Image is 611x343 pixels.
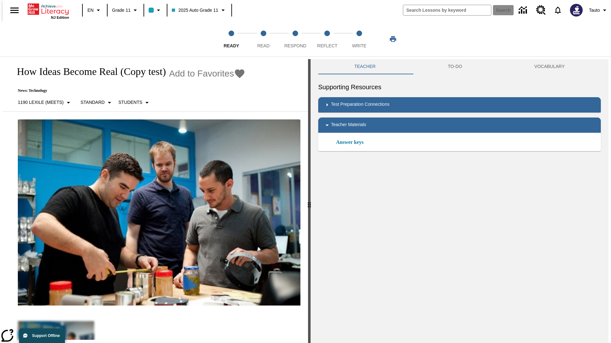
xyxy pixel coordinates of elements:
button: Read step 2 of 5 [245,22,282,57]
button: Write step 5 of 5 [341,22,378,57]
button: Respond step 3 of 5 [277,22,314,57]
div: Home [28,2,69,19]
a: Notifications [550,2,566,18]
span: Reflect [317,43,338,48]
span: Write [352,43,366,48]
p: Standard [81,99,105,106]
div: Teacher Materials [318,118,601,133]
button: VOCABULARY [498,59,601,74]
p: Test Preparation Connections [331,101,390,109]
button: Reflect step 4 of 5 [309,22,346,57]
a: Answer keys, Will open in new browser window or tab [336,138,363,146]
button: Select a new avatar [566,2,586,18]
button: TO-DO [412,59,498,74]
button: Class: 2025 Auto Grade 11, Select your class [169,4,229,16]
h1: How Ideas Become Real (Copy test) [10,66,166,77]
input: search field [403,5,491,15]
span: EN [88,7,94,14]
span: 2025 Auto Grade 11 [172,7,218,14]
img: Avatar [570,4,583,17]
span: Grade 11 [112,7,130,14]
a: Resource Center, Will open in new tab [532,2,550,19]
a: Data Center [515,2,532,19]
button: Ready step 1 of 5 [213,22,250,57]
div: Press Enter or Spacebar and then press right and left arrow keys to move the slider [308,59,311,343]
button: Open side menu [5,1,24,20]
span: Ready [224,43,239,48]
button: Language: EN, Select a language [85,4,105,16]
button: Select Student [116,97,153,108]
span: Tauto [589,7,600,14]
span: Support Offline [32,333,60,338]
button: Profile/Settings [586,4,611,16]
span: Read [257,43,270,48]
p: News: Technology [10,88,245,93]
button: Add to Favorites - How Ideas Become Real (Copy test) [169,68,245,79]
div: Instructional Panel Tabs [318,59,601,74]
button: Scaffolds, Standard [78,97,116,108]
button: Grade: Grade 11, Select a grade [109,4,142,16]
button: Print [383,33,403,45]
button: Teacher [318,59,412,74]
span: Add to Favorites [169,69,234,79]
img: Quirky founder Ben Kaufman tests a new product with co-worker Gaz Brown and product inventor Jon ... [18,119,300,306]
div: reading [3,59,308,340]
span: NJ Edition [51,16,69,19]
button: Support Offline [19,328,65,343]
p: Students [118,99,142,106]
div: activity [311,59,608,343]
p: 1190 Lexile (Meets) [18,99,64,106]
button: Select Lexile, 1190 Lexile (Meets) [15,97,75,108]
div: Test Preparation Connections [318,97,601,112]
h6: Supporting Resources [318,82,601,92]
p: Teacher Materials [331,121,366,129]
span: Respond [284,43,306,48]
button: Class color is light blue. Change class color [146,4,165,16]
